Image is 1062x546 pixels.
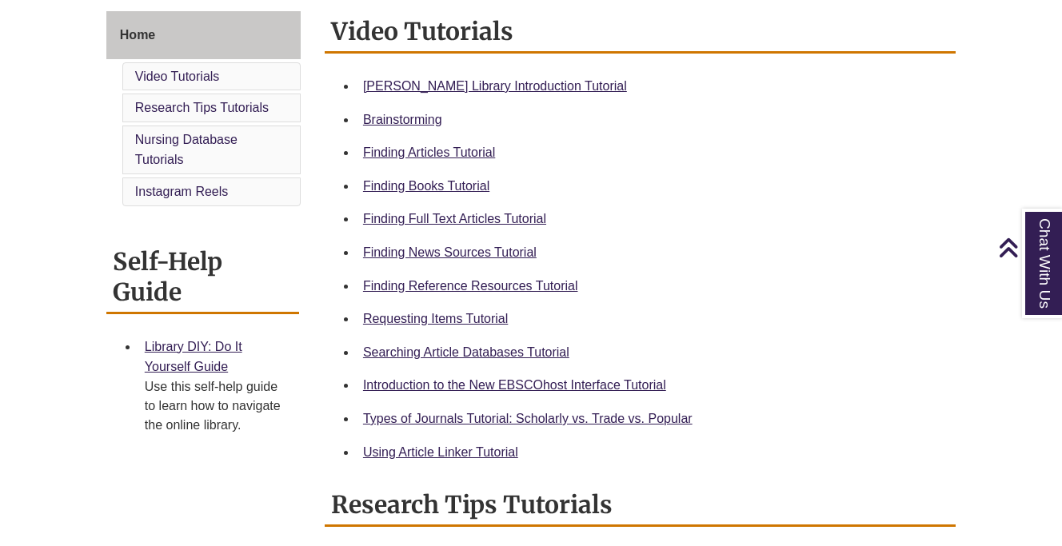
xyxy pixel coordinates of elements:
[135,101,269,114] a: Research Tips Tutorials
[363,412,693,425] a: Types of Journals Tutorial: Scholarly vs. Trade vs. Popular
[145,377,286,435] div: Use this self-help guide to learn how to navigate the online library.
[325,484,956,527] h2: Research Tips Tutorials
[106,11,301,59] a: Home
[135,185,229,198] a: Instagram Reels
[145,340,242,374] a: Library DIY: Do It Yourself Guide
[363,445,518,459] a: Using Article Linker Tutorial
[106,11,301,209] div: Guide Page Menu
[998,237,1058,258] a: Back to Top
[120,28,155,42] span: Home
[135,133,238,167] a: Nursing Database Tutorials
[363,279,578,293] a: Finding Reference Resources Tutorial
[135,70,220,83] a: Video Tutorials
[363,179,489,193] a: Finding Books Tutorial
[363,113,442,126] a: Brainstorming
[106,241,299,314] h2: Self-Help Guide
[363,378,666,392] a: Introduction to the New EBSCOhost Interface Tutorial
[363,79,627,93] a: [PERSON_NAME] Library Introduction Tutorial
[363,245,537,259] a: Finding News Sources Tutorial
[363,212,546,225] a: Finding Full Text Articles Tutorial
[325,11,956,54] h2: Video Tutorials
[363,312,508,325] a: Requesting Items Tutorial
[363,145,495,159] a: Finding Articles Tutorial
[363,345,569,359] a: Searching Article Databases Tutorial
